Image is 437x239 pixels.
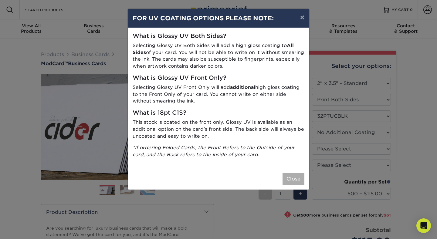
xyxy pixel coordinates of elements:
[133,145,295,157] i: *If ordering Folded Cards, the Front Refers to the Outside of your card, and the Back refers to t...
[133,75,304,82] h5: What is Glossy UV Front Only?
[133,14,304,23] h4: FOR UV COATING OPTIONS PLEASE NOTE:
[133,109,304,116] h5: What is 18pt C1S?
[416,218,431,233] div: Open Intercom Messenger
[230,84,255,90] strong: additional
[283,173,304,185] button: Close
[133,42,304,70] p: Selecting Glossy UV Both Sides will add a high gloss coating to of your card. You will not be abl...
[133,33,304,40] h5: What is Glossy UV Both Sides?
[133,42,294,55] strong: All Sides
[133,119,304,140] p: This stock is coated on the front only. Glossy UV is available as an additional option on the car...
[133,84,304,105] p: Selecting Glossy UV Front Only will add high gloss coating to the Front Only of your card. You ca...
[295,9,309,26] button: ×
